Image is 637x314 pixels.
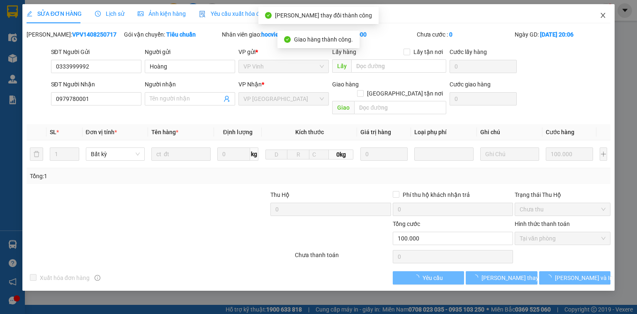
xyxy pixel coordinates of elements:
button: [PERSON_NAME] thay đổi [466,271,537,285]
span: check-circle [265,12,272,19]
b: hocviecdn.hhg [261,31,300,38]
span: 0kg [329,150,353,159]
span: VP Vinh [243,60,324,73]
span: Kích thước [295,129,324,135]
span: Định lượng [223,129,253,135]
span: Xuất hóa đơn hàng [36,273,93,282]
span: Cước hàng [546,129,574,135]
input: Dọc đường [354,101,446,114]
span: SL [50,129,56,135]
img: icon [199,11,206,17]
label: Cước giao hàng [450,81,491,88]
span: kg [250,147,258,161]
span: Yêu cầu xuất hóa đơn điện tử [199,10,287,17]
div: SĐT Người Nhận [51,80,141,89]
input: R [287,150,309,159]
div: [PERSON_NAME]: [27,30,122,39]
button: Close [591,4,615,27]
input: 0 [360,147,408,161]
div: Nhân viên giao: [222,30,318,39]
span: VP Nhận [238,81,262,88]
b: 0 [449,31,452,38]
div: Chưa thanh toán [294,250,391,265]
th: Ghi chú [477,124,543,140]
span: [GEOGRAPHIC_DATA] tận nơi [364,89,446,98]
span: loading [472,275,481,280]
div: Gói vận chuyển: [124,30,220,39]
span: Yêu cầu [423,273,443,282]
span: Giao hàng thành công. [294,36,353,43]
span: clock-circle [95,11,101,17]
div: SĐT Người Gửi [51,47,141,56]
div: Tổng: 1 [30,172,246,181]
span: Tại văn phòng [520,232,605,245]
span: Bất kỳ [91,148,140,160]
span: close [600,12,606,19]
input: C [309,150,329,159]
span: Giao [332,101,354,114]
input: Cước lấy hàng [450,60,517,73]
div: Chưa cước : [417,30,513,39]
input: Cước giao hàng [450,92,517,105]
span: Lấy hàng [332,49,356,55]
span: Lấy tận nơi [410,47,446,56]
label: Cước lấy hàng [450,49,487,55]
input: Dọc đường [351,59,446,73]
span: Thu Hộ [270,191,289,198]
input: D [265,150,288,159]
span: info-circle [95,275,100,281]
span: Tổng cước [393,221,420,227]
b: Tiêu chuẩn [166,31,196,38]
span: user-add [224,96,230,102]
button: delete [30,147,43,161]
span: Giao hàng [332,81,359,88]
span: Lịch sử [95,10,124,17]
div: VP gửi [238,47,329,56]
input: VD: Bàn, Ghế [151,147,211,161]
span: [PERSON_NAME] thay đổi thành công [275,12,372,19]
label: Hình thức thanh toán [515,221,570,227]
input: 0 [546,147,593,161]
span: SỬA ĐƠN HÀNG [27,10,82,17]
span: Đơn vị tính [86,129,117,135]
span: VP Đà Nẵng [243,93,324,105]
span: [PERSON_NAME] thay đổi [481,273,548,282]
th: Loại phụ phí [411,124,477,140]
input: Ghi Chú [480,147,540,161]
span: Chưa thu [520,203,605,216]
span: check-circle [284,36,291,43]
span: edit [27,11,32,17]
div: Người nhận [145,80,235,89]
span: loading [413,275,423,280]
span: Phí thu hộ khách nhận trả [399,190,473,199]
span: Giá trị hàng [360,129,391,135]
span: Ảnh kiện hàng [138,10,186,17]
span: loading [546,275,555,280]
button: plus [600,147,607,161]
div: Cước rồi : [319,30,415,39]
span: Tên hàng [151,129,178,135]
div: Trạng thái Thu Hộ [515,190,610,199]
span: picture [138,11,143,17]
b: VPV1408250717 [72,31,117,38]
button: [PERSON_NAME] và In [539,271,611,285]
div: Người gửi [145,47,235,56]
span: [PERSON_NAME] và In [555,273,613,282]
span: Lấy [332,59,351,73]
button: Yêu cầu [393,271,464,285]
div: Ngày GD: [515,30,610,39]
b: [DATE] 20:06 [540,31,574,38]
